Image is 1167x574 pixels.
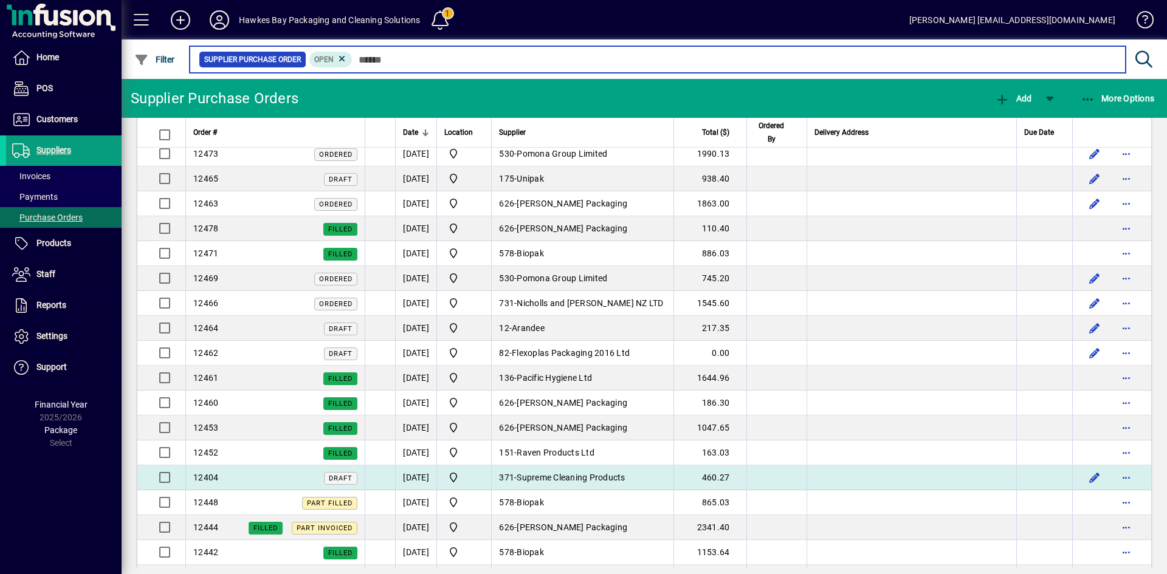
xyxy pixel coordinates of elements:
[814,126,869,139] span: Delivery Address
[444,196,484,211] span: Central
[499,323,509,333] span: 12
[444,395,484,410] span: Central
[499,126,526,139] span: Supplier
[328,225,353,233] span: Filled
[403,126,418,139] span: Date
[36,52,59,62] span: Home
[673,291,746,316] td: 1545.60
[491,341,673,366] td: -
[6,228,122,259] a: Products
[517,497,544,507] span: Biopak
[499,348,509,358] span: 82
[673,391,746,415] td: 186.30
[491,241,673,266] td: -
[444,171,484,186] span: Central
[193,423,218,432] span: 12453
[499,473,514,482] span: 371
[193,473,218,482] span: 12404
[499,224,514,233] span: 626
[193,323,218,333] span: 12464
[491,540,673,565] td: -
[35,400,88,409] span: Financial Year
[517,298,663,308] span: Nicholls and [PERSON_NAME] NZ LTD
[1024,126,1054,139] span: Due Date
[328,375,353,383] span: Filled
[1117,144,1136,163] button: More options
[1078,87,1158,109] button: More Options
[395,191,436,216] td: [DATE]
[36,331,67,341] span: Settings
[193,126,357,139] div: Order #
[1117,368,1136,388] button: More options
[328,250,353,258] span: Filled
[444,246,484,261] span: Central
[131,49,178,70] button: Filter
[193,273,218,283] span: 12469
[395,515,436,540] td: [DATE]
[395,291,436,316] td: [DATE]
[491,166,673,191] td: -
[395,490,436,515] td: [DATE]
[1085,293,1104,313] button: Edit
[673,316,746,341] td: 217.35
[36,238,71,248] span: Products
[1127,2,1152,42] a: Knowledge Base
[444,126,473,139] span: Location
[517,273,607,283] span: Pomona Group Limited
[12,171,50,181] span: Invoices
[673,490,746,515] td: 865.03
[6,290,122,321] a: Reports
[995,94,1031,103] span: Add
[1085,318,1104,338] button: Edit
[499,373,514,383] span: 136
[444,321,484,335] span: Central
[6,104,122,135] a: Customers
[517,149,607,159] span: Pomona Group Limited
[1085,169,1104,188] button: Edit
[36,114,78,124] span: Customers
[499,547,514,557] span: 578
[161,9,200,31] button: Add
[1085,468,1104,487] button: Edit
[517,248,544,258] span: Biopak
[6,43,122,73] a: Home
[6,352,122,383] a: Support
[673,540,746,565] td: 1153.64
[491,191,673,216] td: -
[517,174,544,183] span: Unipak
[1117,219,1136,238] button: More options
[193,199,218,208] span: 12463
[512,323,545,333] span: Arandee
[328,400,353,408] span: Filled
[499,149,514,159] span: 530
[193,224,218,233] span: 12478
[36,362,67,372] span: Support
[491,216,673,241] td: -
[193,174,218,183] span: 12465
[6,207,122,228] a: Purchase Orders
[499,199,514,208] span: 626
[517,224,627,233] span: [PERSON_NAME] Packaging
[395,216,436,241] td: [DATE]
[499,448,514,457] span: 151
[193,522,218,532] span: 12444
[517,547,544,557] span: Biopak
[1117,293,1136,313] button: More options
[328,425,353,432] span: Filled
[6,259,122,290] a: Staff
[444,470,484,485] span: Central
[444,296,484,310] span: Central
[44,425,77,435] span: Package
[1117,169,1136,188] button: More options
[517,199,627,208] span: [PERSON_NAME] Packaging
[499,126,666,139] div: Supplier
[1024,126,1065,139] div: Due Date
[1117,518,1136,537] button: More options
[12,213,83,222] span: Purchase Orders
[1117,542,1136,562] button: More options
[673,465,746,490] td: 460.27
[754,119,788,146] span: Ordered By
[673,191,746,216] td: 1863.00
[36,83,53,93] span: POS
[319,151,353,159] span: Ordered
